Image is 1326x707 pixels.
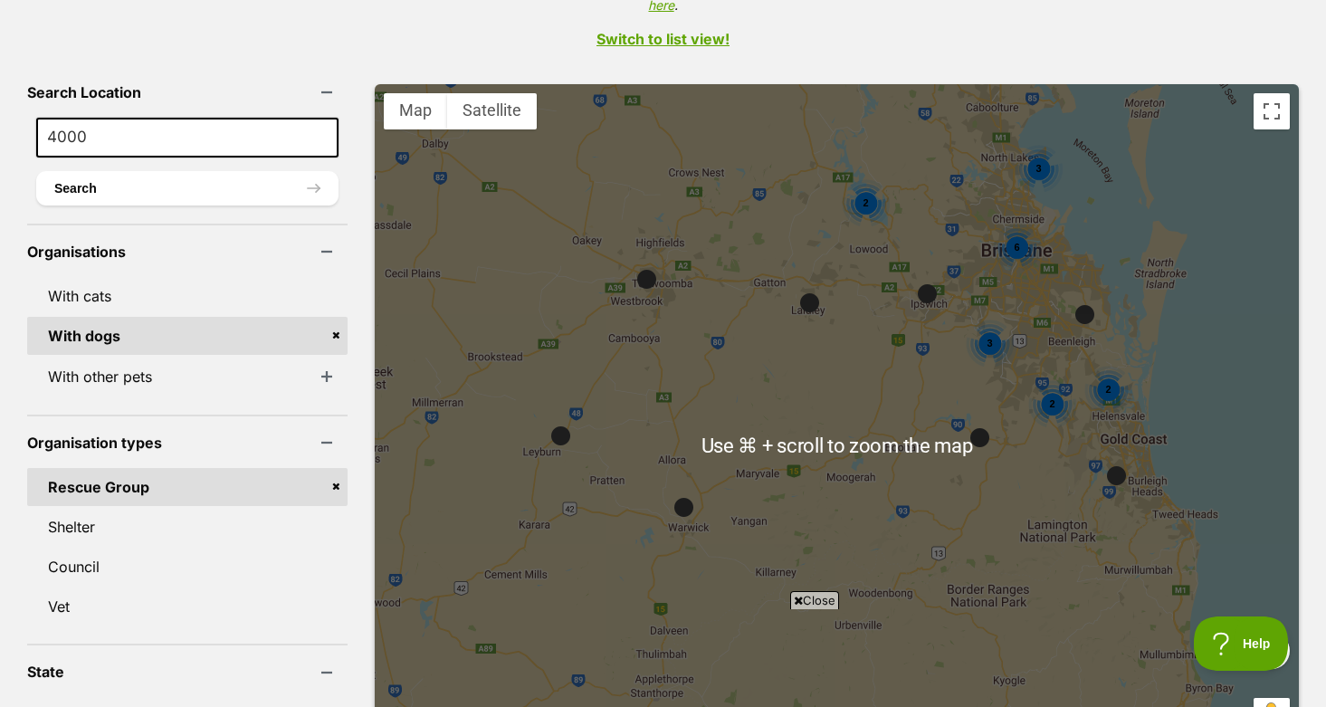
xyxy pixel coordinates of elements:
a: Rescue Group [27,468,348,506]
iframe: Help Scout Beacon - Open [1194,616,1290,671]
button: Toggle fullscreen view [1254,93,1290,129]
button: Show satellite imagery [447,93,537,129]
header: Search Location [27,84,348,100]
input: Suburb/Postcode [36,118,339,158]
header: Organisations [27,244,348,260]
button: Search [36,171,339,205]
button: Show street map [384,93,447,129]
span: 2 [863,197,868,208]
header: State [27,664,348,680]
a: With cats [27,277,348,315]
span: 6 [1014,242,1019,253]
a: Council [27,548,348,586]
span: Close [790,591,839,609]
li: With other pets [27,357,348,396]
span: 3 [1035,163,1041,174]
span: 2 [1105,384,1111,395]
span: 2 [1049,398,1054,409]
span: 3 [987,338,992,349]
a: With dogs [27,317,348,355]
a: Vet [27,588,348,626]
a: Shelter [27,508,348,546]
iframe: Advertisement [224,616,1102,698]
header: Organisation types [27,435,348,451]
